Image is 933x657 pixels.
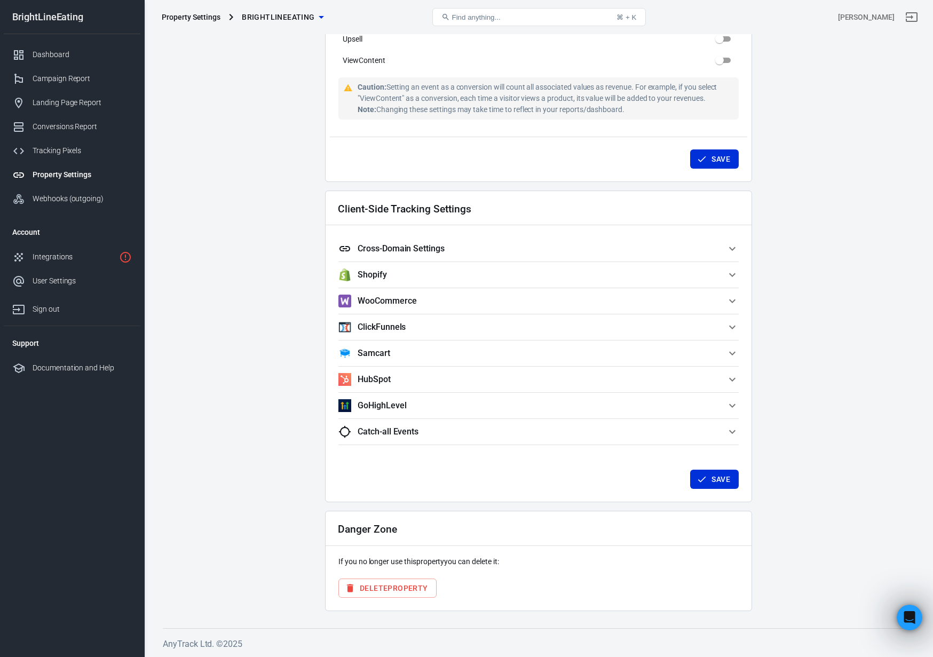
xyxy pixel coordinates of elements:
[690,149,739,169] button: Save
[33,121,132,132] div: Conversions Report
[343,34,362,45] span: Upsell
[358,322,406,333] h5: ClickFunnels
[238,7,327,27] button: BrightLineEating
[358,374,391,385] h5: HubSpot
[838,12,895,23] div: Account id: QblGUbEo
[338,524,397,535] h2: Danger Zone
[4,115,140,139] a: Conversions Report
[338,288,739,314] button: WooCommerceWooCommerce
[358,348,390,359] h5: Samcart
[338,203,471,215] h2: Client-Side Tracking Settings
[33,251,115,263] div: Integrations
[33,169,132,180] div: Property Settings
[4,91,140,115] a: Landing Page Report
[358,82,734,115] div: Setting an event as a conversion will count all associated values as revenue. For example, if you...
[4,67,140,91] a: Campaign Report
[33,304,132,315] div: Sign out
[4,139,140,163] a: Tracking Pixels
[358,243,445,254] h5: Cross-Domain Settings
[338,341,739,366] button: SamcartSamcart
[338,236,739,262] button: Cross-Domain Settings
[4,293,140,321] a: Sign out
[432,8,646,26] button: Find anything...⌘ + K
[4,219,140,245] li: Account
[4,43,140,67] a: Dashboard
[4,163,140,187] a: Property Settings
[690,470,739,489] button: Save
[4,330,140,356] li: Support
[338,367,739,392] button: HubSpotHubSpot
[33,145,132,156] div: Tracking Pixels
[338,321,351,334] img: ClickFunnels
[33,275,132,287] div: User Settings
[33,49,132,60] div: Dashboard
[338,556,739,567] p: If you no longer use this property you can delete it:
[897,605,922,630] iframe: Intercom live chat
[338,419,739,445] button: Catch-all Events
[33,73,132,84] div: Campaign Report
[4,245,140,269] a: Integrations
[616,13,636,21] div: ⌘ + K
[33,193,132,204] div: Webhooks (outgoing)
[119,251,132,264] svg: 1 networks not verified yet
[358,83,386,91] strong: Caution:
[358,270,387,280] h5: Shopify
[338,393,739,418] button: GoHighLevelGoHighLevel
[4,269,140,293] a: User Settings
[242,11,314,24] span: BrightLineEating
[338,262,739,288] button: ShopifyShopify
[4,187,140,211] a: Webhooks (outgoing)
[338,347,351,360] img: Samcart
[338,268,351,281] img: Shopify
[338,373,351,386] img: HubSpot
[4,12,140,22] div: BrightLineEating
[358,105,376,114] strong: Note:
[33,97,132,108] div: Landing Page Report
[343,55,385,66] span: ViewContent
[338,579,437,598] button: DeleteProperty
[338,399,351,412] img: GoHighLevel
[338,314,739,340] button: ClickFunnelsClickFunnels
[338,295,351,307] img: WooCommerce
[162,12,220,22] div: Property Settings
[452,13,501,21] span: Find anything...
[33,362,132,374] div: Documentation and Help
[163,637,914,651] h6: AnyTrack Ltd. © 2025
[358,296,416,306] h5: WooCommerce
[358,400,406,411] h5: GoHighLevel
[358,426,418,437] h5: Catch-all Events
[899,4,924,30] a: Sign out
